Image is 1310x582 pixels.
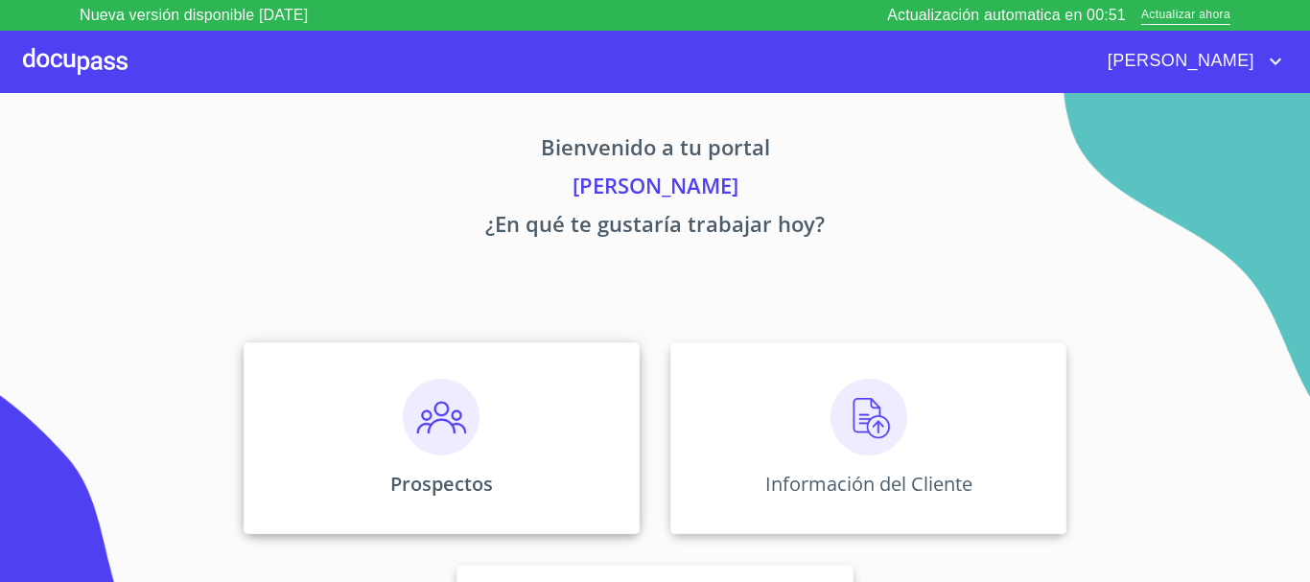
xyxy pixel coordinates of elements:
p: [PERSON_NAME] [64,170,1246,208]
button: account of current user [1093,46,1287,77]
p: Actualización automatica en 00:51 [887,4,1126,27]
p: ¿En qué te gustaría trabajar hoy? [64,208,1246,246]
p: Bienvenido a tu portal [64,131,1246,170]
img: carga.png [830,379,907,455]
span: [PERSON_NAME] [1093,46,1264,77]
span: Actualizar ahora [1141,6,1230,26]
p: Información del Cliente [765,471,972,497]
img: prospectos.png [403,379,480,455]
p: Nueva versión disponible [DATE] [80,4,308,27]
p: Prospectos [390,471,493,497]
